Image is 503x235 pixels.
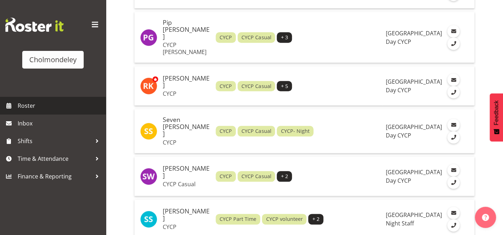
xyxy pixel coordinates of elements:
[482,214,489,221] img: help-xxl-2.png
[385,86,411,94] span: Day CYCP
[241,172,271,180] span: CYCP Casual
[220,82,232,90] span: CYCP
[163,90,210,97] p: CYCP
[220,172,232,180] span: CYCP
[140,211,157,228] img: sue-simkiss10897.jpg
[163,41,210,55] p: CYCP [PERSON_NAME]
[163,165,210,179] h5: [PERSON_NAME]
[18,153,92,164] span: Time & Attendance
[281,82,288,90] span: + 5
[385,123,442,131] span: [GEOGRAPHIC_DATA]
[220,215,256,223] span: CYCP Part Time
[241,82,271,90] span: CYCP Casual
[18,136,92,146] span: Shifts
[447,219,460,231] a: Call Employee
[447,74,460,86] a: Email Employee
[447,119,460,131] a: Email Employee
[140,123,157,140] img: seven-smalley11935.jpg
[163,19,210,40] h5: Pip [PERSON_NAME]
[385,168,442,176] span: [GEOGRAPHIC_DATA]
[140,29,157,46] img: philippa-grace11628.jpg
[163,208,210,222] h5: [PERSON_NAME]
[493,100,499,125] span: Feedback
[266,215,303,223] span: CYCP volunteer
[18,100,102,111] span: Roster
[18,118,102,129] span: Inbox
[29,54,77,65] div: Cholmondeley
[281,127,310,135] span: CYCP- Night
[163,75,210,89] h5: [PERSON_NAME]
[385,29,442,37] span: [GEOGRAPHIC_DATA]
[5,18,64,32] img: Rosterit website logo
[447,176,460,189] a: Call Employee
[447,207,460,219] a: Email Employee
[385,211,442,219] span: [GEOGRAPHIC_DATA]
[163,181,210,188] p: CYCP Casual
[220,127,232,135] span: CYCP
[163,139,210,146] p: CYCP
[447,37,460,50] a: Call Employee
[281,34,288,41] span: + 3
[241,34,271,41] span: CYCP Casual
[490,93,503,141] button: Feedback - Show survey
[220,34,232,41] span: CYCP
[447,25,460,37] a: Email Employee
[447,164,460,176] a: Email Employee
[163,223,210,230] p: CYCP
[385,38,411,46] span: Day CYCP
[241,127,271,135] span: CYCP Casual
[385,177,411,184] span: Day CYCP
[447,86,460,98] a: Call Employee
[385,131,411,139] span: Day CYCP
[18,171,92,182] span: Finance & Reporting
[385,219,414,227] span: Night Staff
[281,172,288,180] span: + 2
[385,78,442,86] span: [GEOGRAPHIC_DATA]
[312,215,319,223] span: + 2
[140,77,157,94] img: ruby-kerr10353.jpg
[163,116,210,137] h5: Seven [PERSON_NAME]
[140,168,157,185] img: sophie-walton8494.jpg
[447,131,460,143] a: Call Employee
